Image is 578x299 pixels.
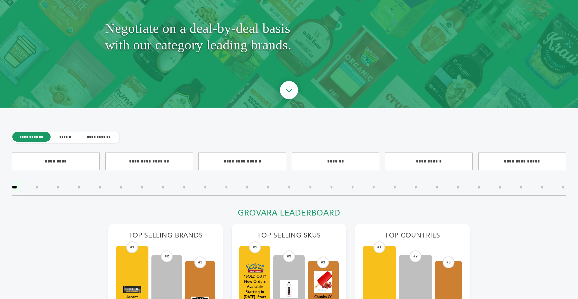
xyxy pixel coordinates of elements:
img: Chunks O' Fruit Real Fruit Bar Strawberry [314,271,332,293]
img: Essentia Water - 1.5 Liter Bottles [280,280,298,298]
img: Jacent Strategic Manufacturing, LLC [123,286,141,293]
div: #1 [126,241,138,253]
h2: Grovara Leaderboard [108,208,470,221]
div: #3 [194,257,206,268]
img: *SOLD OUT* New Orders Available Starting in 2026. Start Placing Orders for 2026 now! [246,263,264,272]
img: ourBrandsHeroArrow.png [273,75,305,107]
div: #1 [374,241,385,253]
div: #2 [283,250,295,262]
h2: Top Selling SKUs [239,231,339,243]
h2: Top Countries [363,231,462,243]
div: #3 [317,257,329,268]
div: #1 [249,241,261,253]
div: #2 [161,250,172,262]
div: #3 [443,257,455,268]
div: #2 [410,250,421,262]
h2: Top Selling Brands [116,231,215,243]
